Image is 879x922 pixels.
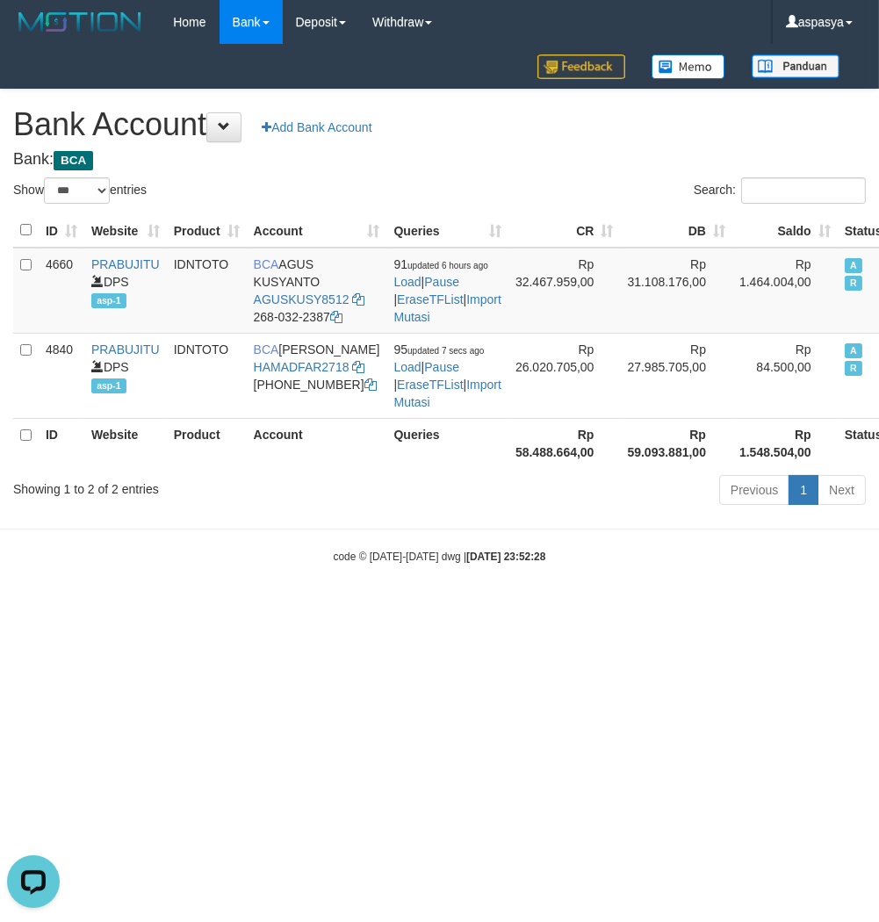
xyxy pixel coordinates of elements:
td: IDNTOTO [167,333,247,418]
th: Product: activate to sort column ascending [167,213,247,248]
th: Saldo: activate to sort column ascending [732,213,838,248]
a: Next [818,475,866,505]
a: Copy 2680322387 to clipboard [330,310,342,324]
td: AGUS KUSYANTO 268-032-2387 [247,248,387,334]
td: DPS [84,248,167,334]
a: AGUSKUSY8512 [254,292,349,306]
th: CR: activate to sort column ascending [508,213,621,248]
span: 95 [394,342,485,357]
a: Add Bank Account [250,112,383,142]
th: Website [84,418,167,468]
td: IDNTOTO [167,248,247,334]
span: 91 [394,257,488,271]
th: Product [167,418,247,468]
th: Rp 59.093.881,00 [620,418,732,468]
span: asp-1 [91,293,126,308]
button: Open LiveChat chat widget [7,7,60,60]
td: Rp 27.985.705,00 [620,333,732,418]
a: Copy 8692652125 to clipboard [364,378,377,392]
a: Pause [424,275,459,289]
a: Pause [424,360,459,374]
th: Account: activate to sort column ascending [247,213,387,248]
td: Rp 31.108.176,00 [620,248,732,334]
a: HAMADFAR2718 [254,360,349,374]
td: DPS [84,333,167,418]
th: Rp 1.548.504,00 [732,418,838,468]
td: Rp 26.020.705,00 [508,333,621,418]
div: Showing 1 to 2 of 2 entries [13,473,353,498]
label: Show entries [13,177,147,204]
input: Search: [741,177,866,204]
td: 4660 [39,248,84,334]
td: 4840 [39,333,84,418]
a: Copy AGUSKUSY8512 to clipboard [352,292,364,306]
img: Button%20Memo.svg [652,54,725,79]
a: Load [394,360,421,374]
span: BCA [254,342,279,357]
span: Active [845,343,862,358]
span: Running [845,276,862,291]
span: asp-1 [91,378,126,393]
label: Search: [694,177,866,204]
th: Queries: activate to sort column ascending [387,213,508,248]
th: Account [247,418,387,468]
img: panduan.png [752,54,839,78]
a: Import Mutasi [394,378,501,409]
th: Rp 58.488.664,00 [508,418,621,468]
a: Import Mutasi [394,292,501,324]
img: Feedback.jpg [537,54,625,79]
td: [PERSON_NAME] [PHONE_NUMBER] [247,333,387,418]
span: updated 6 hours ago [407,261,488,270]
span: BCA [54,151,93,170]
th: Website: activate to sort column ascending [84,213,167,248]
th: ID [39,418,84,468]
h1: Bank Account [13,107,866,142]
a: PRABUJITU [91,342,160,357]
a: EraseTFList [397,378,463,392]
th: Queries [387,418,508,468]
a: PRABUJITU [91,257,160,271]
span: | | | [394,342,501,409]
img: MOTION_logo.png [13,9,147,35]
h4: Bank: [13,151,866,169]
span: | | | [394,257,501,324]
small: code © [DATE]-[DATE] dwg | [334,551,546,563]
a: 1 [789,475,818,505]
a: Copy HAMADFAR2718 to clipboard [352,360,364,374]
strong: [DATE] 23:52:28 [466,551,545,563]
span: updated 7 secs ago [407,346,484,356]
td: Rp 1.464.004,00 [732,248,838,334]
span: Running [845,361,862,376]
a: Previous [719,475,789,505]
a: EraseTFList [397,292,463,306]
span: Active [845,258,862,273]
a: Load [394,275,421,289]
th: ID: activate to sort column ascending [39,213,84,248]
td: Rp 84.500,00 [732,333,838,418]
span: BCA [254,257,279,271]
th: DB: activate to sort column ascending [620,213,732,248]
select: Showentries [44,177,110,204]
td: Rp 32.467.959,00 [508,248,621,334]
